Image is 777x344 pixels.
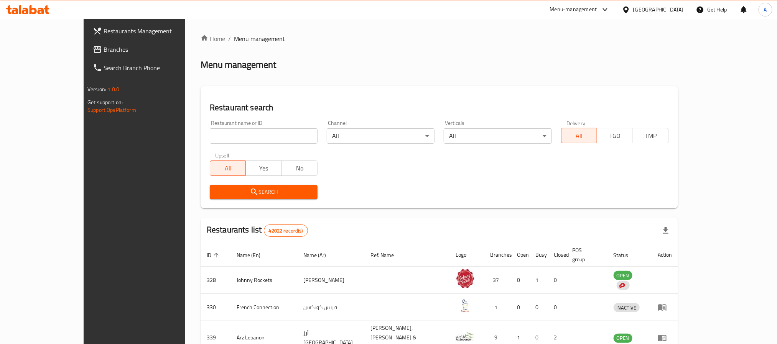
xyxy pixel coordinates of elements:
[572,246,598,264] span: POS group
[210,161,246,176] button: All
[548,294,566,321] td: 0
[107,84,119,94] span: 1.0.0
[87,84,106,94] span: Version:
[87,97,123,107] span: Get support on:
[237,251,270,260] span: Name (En)
[456,296,475,315] img: French Connection
[201,34,678,43] nav: breadcrumb
[511,267,529,294] td: 0
[370,251,404,260] span: Ref. Name
[210,102,669,113] h2: Restaurant search
[285,163,314,174] span: No
[484,294,511,321] td: 1
[658,303,672,312] div: Menu
[652,243,678,267] th: Action
[201,59,276,71] h2: Menu management
[633,128,669,143] button: TMP
[600,130,630,141] span: TGO
[216,187,311,197] span: Search
[327,128,435,144] div: All
[87,40,213,59] a: Branches
[529,267,548,294] td: 1
[104,26,207,36] span: Restaurants Management
[566,120,586,126] label: Delivery
[484,267,511,294] td: 37
[215,153,229,158] label: Upsell
[264,224,308,237] div: Total records count
[550,5,597,14] div: Menu-management
[658,333,672,342] div: Menu
[548,267,566,294] td: 0
[565,130,594,141] span: All
[614,303,640,312] span: INACTIVE
[249,163,278,174] span: Yes
[511,243,529,267] th: Open
[456,269,475,288] img: Johnny Rockets
[201,294,230,321] td: 330
[104,63,207,72] span: Search Branch Phone
[210,128,318,144] input: Search for restaurant name or ID..
[597,128,633,143] button: TGO
[230,267,298,294] td: Johnny Rockets
[304,251,336,260] span: Name (Ar)
[449,243,484,267] th: Logo
[529,243,548,267] th: Busy
[617,281,630,290] div: Indicates that the vendor menu management has been moved to DH Catalog service
[633,5,684,14] div: [GEOGRAPHIC_DATA]
[511,294,529,321] td: 0
[618,282,625,289] img: delivery hero logo
[298,267,364,294] td: [PERSON_NAME]
[444,128,551,144] div: All
[245,161,281,176] button: Yes
[764,5,767,14] span: A
[264,227,308,234] span: 42022 record(s)
[207,224,308,237] h2: Restaurants list
[636,130,666,141] span: TMP
[548,243,566,267] th: Closed
[87,105,136,115] a: Support.OpsPlatform
[228,34,231,43] li: /
[529,294,548,321] td: 0
[298,294,364,321] td: فرنش كونكشن
[614,251,639,260] span: Status
[614,271,632,280] span: OPEN
[213,163,243,174] span: All
[281,161,318,176] button: No
[561,128,597,143] button: All
[614,334,632,342] span: OPEN
[210,185,318,199] button: Search
[614,271,632,280] div: OPEN
[104,45,207,54] span: Branches
[87,59,213,77] a: Search Branch Phone
[230,294,298,321] td: French Connection
[234,34,285,43] span: Menu management
[207,251,221,260] span: ID
[484,243,511,267] th: Branches
[657,221,675,240] div: Export file
[87,22,213,40] a: Restaurants Management
[614,303,640,312] div: INACTIVE
[201,267,230,294] td: 328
